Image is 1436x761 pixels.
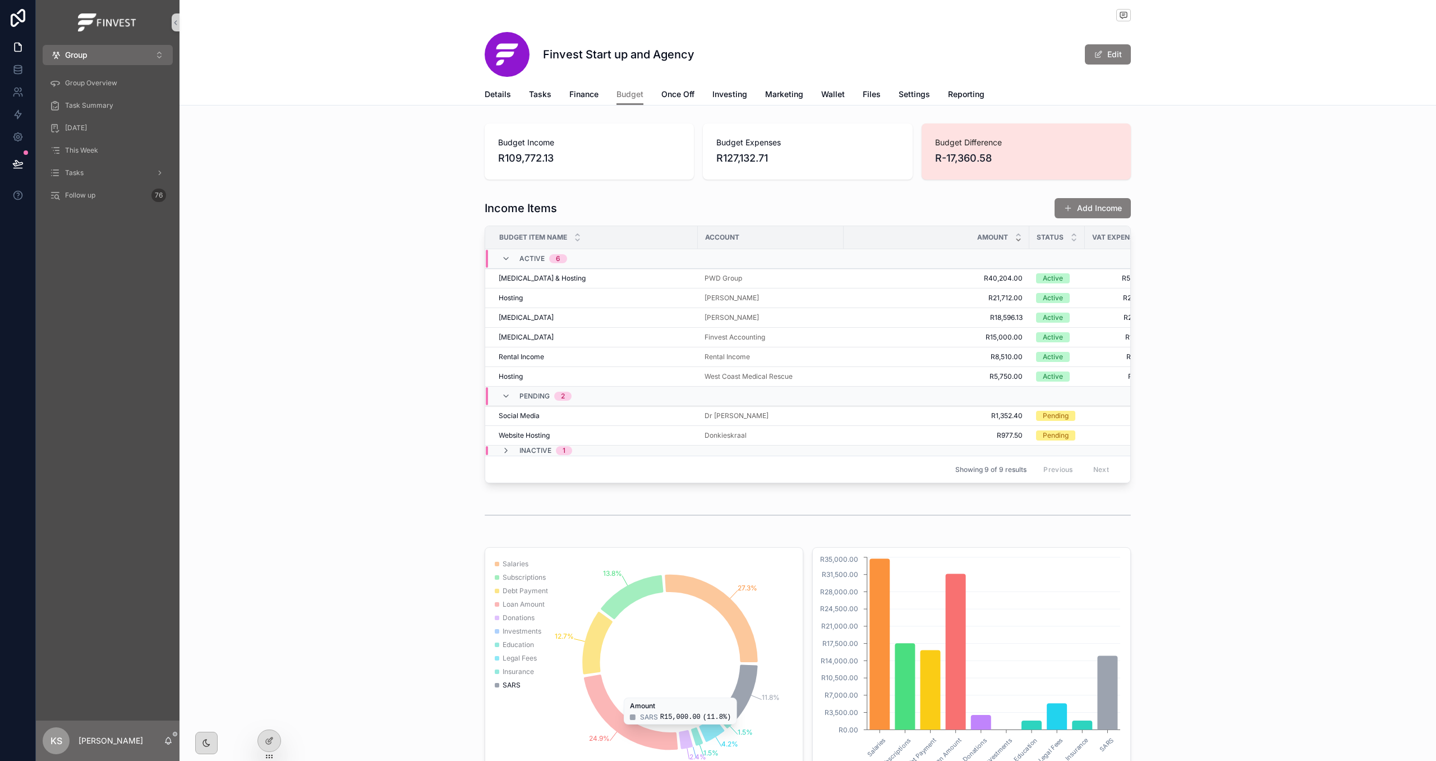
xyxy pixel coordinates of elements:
[499,294,691,302] a: Hosting
[498,137,680,148] span: Budget Income
[705,333,837,342] a: Finvest Accounting
[705,431,747,440] a: Donkieskraal
[503,560,528,569] span: Salaries
[1085,294,1156,302] a: R2,832.00
[1043,411,1069,421] div: Pending
[529,89,551,100] span: Tasks
[705,313,837,322] a: [PERSON_NAME]
[1092,233,1148,242] span: VAT Expense Amount
[43,95,173,116] a: Task Summary
[50,734,62,748] span: KS
[765,84,803,107] a: Marketing
[721,740,738,748] tspan: 4.2%
[499,313,554,322] span: [MEDICAL_DATA]
[1043,352,1063,362] div: Active
[1085,274,1156,283] a: R5,244.00
[555,632,574,640] tspan: 12.7%
[850,352,1023,361] span: R8,510.00
[499,431,691,440] a: Website Hosting
[821,622,858,630] tspan: R21,000.00
[499,352,544,361] span: Rental Income
[499,352,691,361] a: Rental Income
[43,118,173,138] a: [DATE]
[1043,332,1063,342] div: Active
[705,274,742,283] a: PWD Group
[499,333,554,342] span: [MEDICAL_DATA]
[1036,411,1078,421] a: Pending
[839,726,858,734] tspan: R0.00
[850,333,1023,342] span: R15,000.00
[36,65,179,220] div: scrollable content
[499,274,691,283] a: [MEDICAL_DATA] & Hosting
[850,274,1023,283] a: R40,204.00
[850,294,1023,302] a: R21,712.00
[1098,736,1115,753] text: SARS
[705,333,765,342] a: Finvest Accounting
[589,734,610,742] tspan: 24.9%
[1036,293,1078,303] a: Active
[503,613,535,622] span: Donations
[65,101,113,110] span: Task Summary
[705,411,837,420] a: Dr [PERSON_NAME]
[1043,273,1063,283] div: Active
[1085,431,1156,440] span: R0.00
[65,168,84,177] span: Tasks
[499,294,523,302] span: Hosting
[820,604,858,613] tspan: R24,500.00
[821,657,858,665] tspan: R14,000.00
[948,84,984,107] a: Reporting
[616,84,643,106] a: Budget
[705,372,837,381] a: West Coast Medical Rescue
[1085,411,1156,420] a: R176.40
[705,411,768,420] span: Dr [PERSON_NAME]
[65,146,98,155] span: This Week
[1043,430,1069,441] div: Pending
[821,84,845,107] a: Wallet
[863,84,881,107] a: Files
[65,79,117,88] span: Group Overview
[738,584,757,592] tspan: 27.3%
[712,89,747,100] span: Investing
[661,89,694,100] span: Once Off
[866,736,887,758] text: Salaries
[850,411,1023,420] a: R1,352.40
[503,640,534,649] span: Education
[705,352,750,361] a: Rental Income
[1055,198,1131,218] a: Add Income
[503,681,521,690] span: SARS
[1036,372,1078,382] a: Active
[821,673,858,682] tspan: R10,500.00
[712,84,747,107] a: Investing
[1085,333,1156,342] a: R1,956.52
[43,185,173,205] a: Follow up76
[563,446,565,455] div: 1
[485,84,511,107] a: Details
[850,372,1023,381] span: R5,750.00
[79,735,143,746] p: [PERSON_NAME]
[705,294,837,302] a: [PERSON_NAME]
[543,47,694,62] h1: Finvest Start up and Agency
[65,49,88,61] span: Group
[499,333,691,342] a: [MEDICAL_DATA]
[43,140,173,161] a: This Week
[43,73,173,93] a: Group Overview
[820,555,858,563] tspan: R35,000.00
[705,313,759,322] span: [PERSON_NAME]
[822,570,858,579] tspan: R31,500.00
[705,294,759,302] span: [PERSON_NAME]
[499,372,691,381] a: Hosting
[1085,372,1156,381] span: R750.00
[556,254,560,263] div: 6
[1085,313,1156,322] a: R2,425.58
[705,233,739,242] span: Account
[499,431,550,440] span: Website Hosting
[825,708,858,717] tspan: R3,500.00
[519,446,551,455] span: Inactive
[716,150,899,166] span: R127,132.71
[705,431,837,440] a: Donkieskraal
